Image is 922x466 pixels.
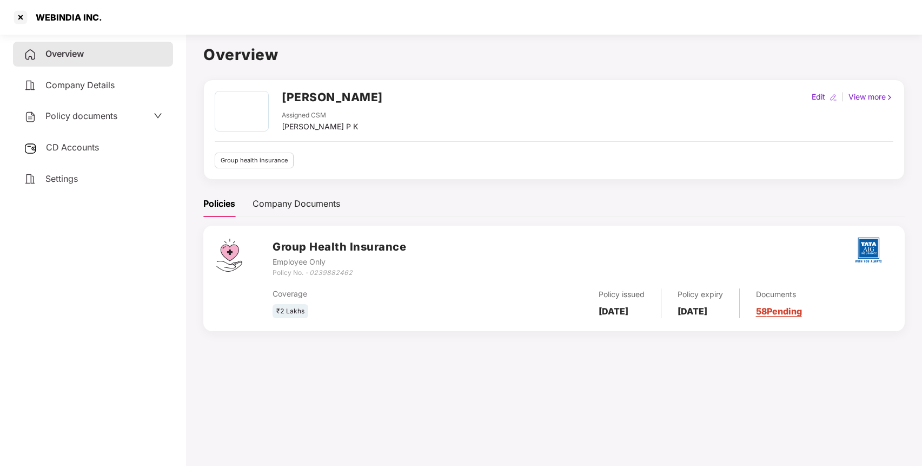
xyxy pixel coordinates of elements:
[599,306,628,317] b: [DATE]
[215,153,294,168] div: Group health insurance
[203,43,905,67] h1: Overview
[282,110,358,121] div: Assigned CSM
[273,268,406,278] div: Policy No. -
[253,197,340,211] div: Company Documents
[24,142,37,155] img: svg+xml;base64,PHN2ZyB3aWR0aD0iMjUiIGhlaWdodD0iMjQiIHZpZXdCb3g9IjAgMCAyNSAyNCIgZmlsbD0ibm9uZSIgeG...
[45,110,117,121] span: Policy documents
[273,304,308,319] div: ₹2 Lakhs
[45,80,115,90] span: Company Details
[756,288,802,300] div: Documents
[756,306,802,317] a: 58 Pending
[309,268,353,277] i: 0239882462
[203,197,235,211] div: Policies
[678,288,723,300] div: Policy expiry
[154,111,162,120] span: down
[45,173,78,184] span: Settings
[839,91,846,103] div: |
[24,79,37,92] img: svg+xml;base64,PHN2ZyB4bWxucz0iaHR0cDovL3d3dy53My5vcmcvMjAwMC9zdmciIHdpZHRoPSIyNCIgaGVpZ2h0PSIyNC...
[599,288,645,300] div: Policy issued
[273,288,479,300] div: Coverage
[678,306,707,317] b: [DATE]
[282,121,358,133] div: [PERSON_NAME] P K
[24,48,37,61] img: svg+xml;base64,PHN2ZyB4bWxucz0iaHR0cDovL3d3dy53My5vcmcvMjAwMC9zdmciIHdpZHRoPSIyNCIgaGVpZ2h0PSIyNC...
[846,91,896,103] div: View more
[273,256,406,268] div: Employee Only
[45,48,84,59] span: Overview
[24,173,37,186] img: svg+xml;base64,PHN2ZyB4bWxucz0iaHR0cDovL3d3dy53My5vcmcvMjAwMC9zdmciIHdpZHRoPSIyNCIgaGVpZ2h0PSIyNC...
[810,91,827,103] div: Edit
[216,239,242,272] img: svg+xml;base64,PHN2ZyB4bWxucz0iaHR0cDovL3d3dy53My5vcmcvMjAwMC9zdmciIHdpZHRoPSI0Ny43MTQiIGhlaWdodD...
[282,88,383,106] h2: [PERSON_NAME]
[850,231,887,269] img: tatag.png
[273,239,406,255] h3: Group Health Insurance
[24,110,37,123] img: svg+xml;base64,PHN2ZyB4bWxucz0iaHR0cDovL3d3dy53My5vcmcvMjAwMC9zdmciIHdpZHRoPSIyNCIgaGVpZ2h0PSIyNC...
[830,94,837,101] img: editIcon
[46,142,99,153] span: CD Accounts
[886,94,893,101] img: rightIcon
[29,12,102,23] div: WEBINDIA INC.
